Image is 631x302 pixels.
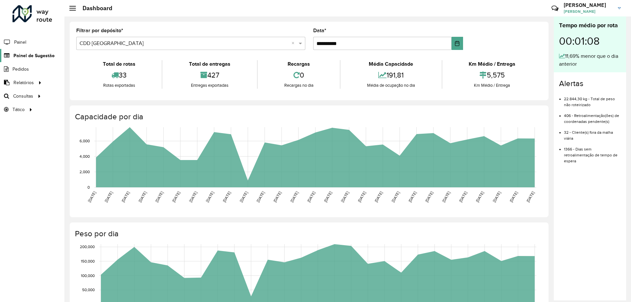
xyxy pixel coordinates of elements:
text: [DATE] [441,191,451,203]
text: [DATE] [171,191,181,203]
text: [DATE] [306,191,316,203]
text: 100,000 [81,273,95,278]
li: 22.844,30 kg - Total de peso não roteirizado [564,91,621,108]
h4: Alertas [559,79,621,88]
text: [DATE] [492,191,502,203]
span: Pedidos [12,66,29,73]
text: [DATE] [272,191,282,203]
span: Clear all [292,39,297,47]
text: [DATE] [458,191,468,203]
text: [DATE] [374,191,383,203]
span: Painel de Sugestão [13,52,55,59]
text: [DATE] [138,191,147,203]
text: [DATE] [424,191,434,203]
text: 2,000 [80,170,90,174]
a: Contato Rápido [548,1,562,15]
button: Choose Date [452,37,463,50]
h4: Capacidade por dia [75,112,542,122]
text: [DATE] [290,191,299,203]
text: 4,000 [80,154,90,158]
text: [DATE] [526,191,535,203]
text: [DATE] [256,191,265,203]
div: Entregas exportadas [164,82,255,89]
div: Recargas [259,60,338,68]
div: 00:01:08 [559,30,621,52]
span: Tático [12,106,25,113]
div: Total de entregas [164,60,255,68]
div: Km Médio / Entrega [444,82,540,89]
div: 33 [78,68,160,82]
text: [DATE] [408,191,417,203]
span: Relatórios [13,79,34,86]
h2: Dashboard [76,5,112,12]
text: [DATE] [87,191,97,203]
text: 6,000 [80,139,90,143]
text: [DATE] [357,191,366,203]
span: [PERSON_NAME] [564,9,613,14]
text: [DATE] [239,191,248,203]
text: [DATE] [104,191,113,203]
label: Filtrar por depósito [76,27,123,35]
div: Tempo médio por rota [559,21,621,30]
div: Km Médio / Entrega [444,60,540,68]
h3: [PERSON_NAME] [564,2,613,8]
div: 191,81 [342,68,440,82]
div: Média Capacidade [342,60,440,68]
li: 406 - Retroalimentação(ões) de coordenadas pendente(s) [564,108,621,125]
text: 50,000 [82,288,95,292]
li: 32 - Cliente(s) fora da malha viária [564,125,621,141]
li: 1366 - Dias sem retroalimentação de tempo de espera [564,141,621,164]
text: [DATE] [391,191,400,203]
text: [DATE] [509,191,518,203]
div: 11,69% menor que o dia anterior [559,52,621,68]
span: Consultas [13,93,33,100]
text: [DATE] [222,191,231,203]
div: Total de rotas [78,60,160,68]
text: 200,000 [80,244,95,249]
div: Rotas exportadas [78,82,160,89]
div: Recargas no dia [259,82,338,89]
text: 150,000 [81,259,95,263]
h4: Peso por dia [75,229,542,239]
text: [DATE] [188,191,198,203]
text: [DATE] [340,191,350,203]
text: [DATE] [121,191,130,203]
text: 0 [87,185,90,189]
div: 427 [164,68,255,82]
text: [DATE] [205,191,215,203]
text: [DATE] [323,191,333,203]
label: Data [313,27,326,35]
text: [DATE] [475,191,484,203]
text: [DATE] [154,191,164,203]
div: 5,575 [444,68,540,82]
span: Painel [14,39,26,46]
div: 0 [259,68,338,82]
div: Média de ocupação no dia [342,82,440,89]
